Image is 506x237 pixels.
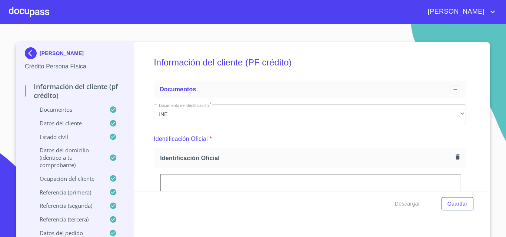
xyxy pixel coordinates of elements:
img: Docupass spot blue [25,47,40,59]
p: Identificación Oficial [154,135,208,143]
p: Referencia (primera) [25,189,109,196]
p: Referencia (tercera) [25,216,109,223]
p: [PERSON_NAME] [40,50,84,56]
span: [PERSON_NAME] [422,6,488,18]
p: Datos del cliente [25,119,109,127]
p: Crédito Persona Física [25,62,124,71]
div: [PERSON_NAME] [25,47,124,62]
p: Información del cliente (PF crédito) [25,82,124,100]
p: Ocupación del Cliente [25,175,109,182]
button: Guardar [442,197,473,211]
p: Datos del pedido [25,229,109,237]
span: Descargar [395,199,420,209]
p: Datos del domicilio (idéntico a tu comprobante) [25,146,109,169]
div: Documentos [154,81,466,98]
p: Estado Civil [25,133,109,140]
span: Identificación Oficial [160,154,453,162]
span: Guardar [447,199,467,209]
p: Documentos [25,106,109,113]
h5: Información del cliente (PF crédito) [154,47,466,78]
button: account of current user [422,6,497,18]
div: INE [154,104,466,124]
span: Documentos [160,86,196,92]
p: Referencia (segunda) [25,202,109,209]
button: Descargar [392,197,423,211]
